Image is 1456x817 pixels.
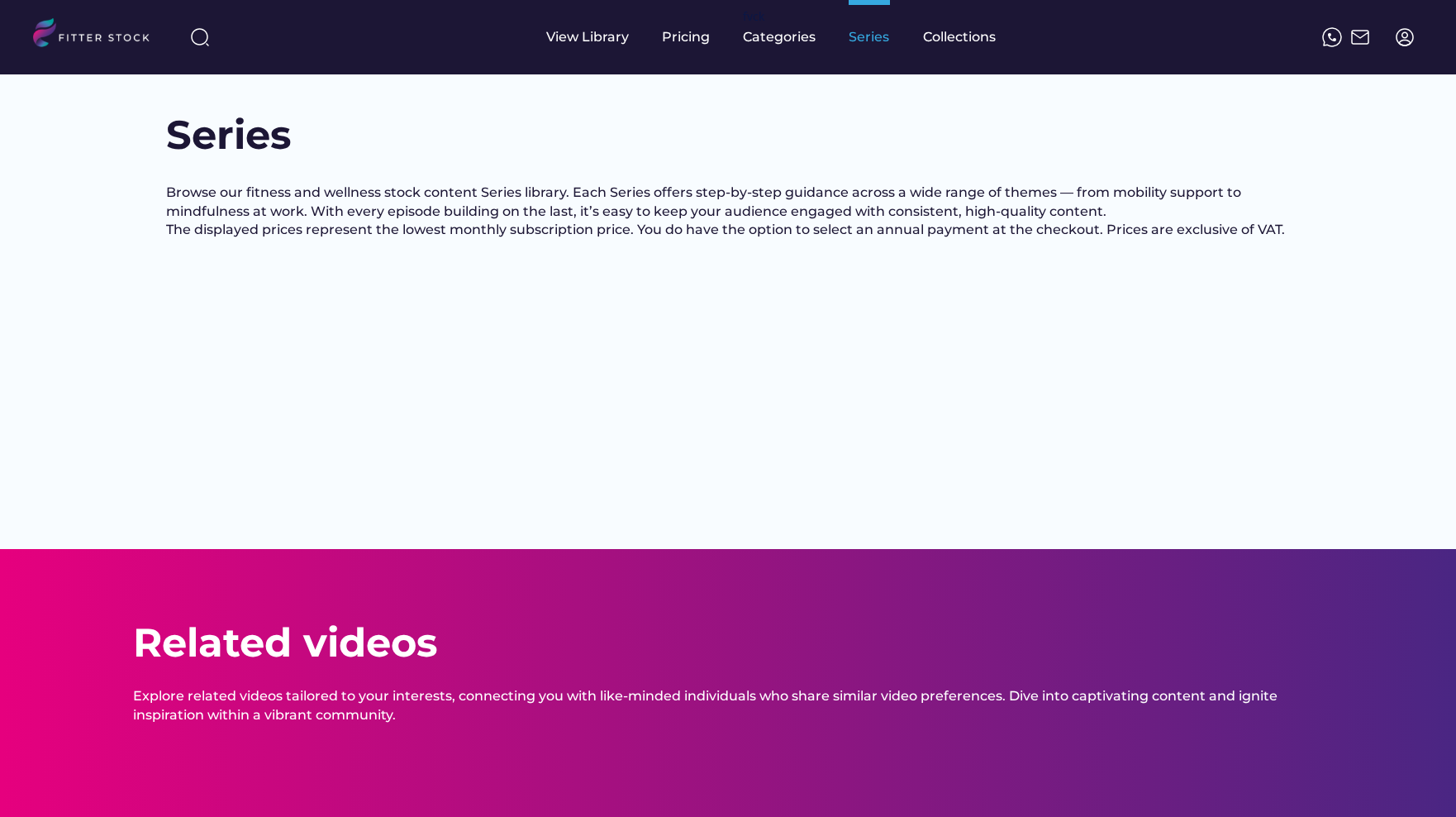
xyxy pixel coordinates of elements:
h3: Related videos [133,615,437,671]
h1: Series [166,107,331,163]
div: Browse our fitness and wellness stock content Series library. Each Series offers step-by-step gui... [166,184,1290,239]
div: Collections [923,28,996,46]
div: fvck [743,8,764,25]
div: View Library [546,28,629,46]
div: Series [849,28,890,46]
div: Explore related videos tailored to your interests, connecting you with like-minded individuals wh... [133,687,1323,724]
div: Categories [743,28,816,46]
img: search-normal%203.svg [190,27,210,47]
img: LOGO.svg [33,18,164,52]
img: profile-circle.svg [1395,27,1415,47]
img: meteor-icons_whatsapp%20%281%29.svg [1322,27,1342,47]
div: Pricing [662,28,710,46]
img: Frame%2051.svg [1350,27,1370,47]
